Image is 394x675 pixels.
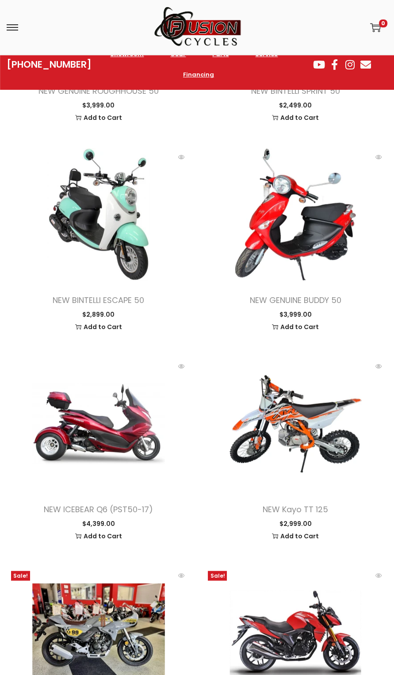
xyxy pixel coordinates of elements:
[44,504,153,515] a: NEW ICEBEAR Q6 (PST50-17)
[153,7,241,48] img: Woostify mobile logo
[370,357,387,375] span: Quick View
[263,504,328,515] a: NEW Kayo TT 125
[99,44,295,85] nav: Menu
[172,357,190,375] span: Quick View
[279,101,283,110] span: $
[279,310,312,319] span: 3,999.00
[279,519,283,528] span: $
[82,101,115,110] span: 3,999.00
[82,101,86,110] span: $
[210,321,380,333] a: Add to Cart
[210,530,380,542] a: Add to Cart
[13,321,184,333] a: Add to Cart
[7,58,92,71] a: [PHONE_NUMBER]
[82,519,115,528] span: 4,399.00
[251,85,340,96] a: NEW BINTELLI SPRINT 50
[279,101,312,110] span: 2,499.00
[172,567,190,584] span: Quick View
[13,111,184,124] a: Add to Cart
[174,65,223,85] a: Financing
[250,295,341,306] a: NEW GENUINE BUDDY 50
[370,22,381,33] a: 0
[172,148,190,166] span: Quick View
[370,148,387,166] span: Quick View
[210,111,380,124] a: Add to Cart
[82,310,115,319] span: 2,899.00
[279,310,283,319] span: $
[13,530,184,542] a: Add to Cart
[53,295,144,306] a: NEW BINTELLI ESCAPE 50
[279,519,312,528] span: 2,999.00
[38,85,159,96] a: NEW GENUINE ROUGHHOUSE 50
[370,567,387,584] span: Quick View
[82,310,86,319] span: $
[82,519,86,528] span: $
